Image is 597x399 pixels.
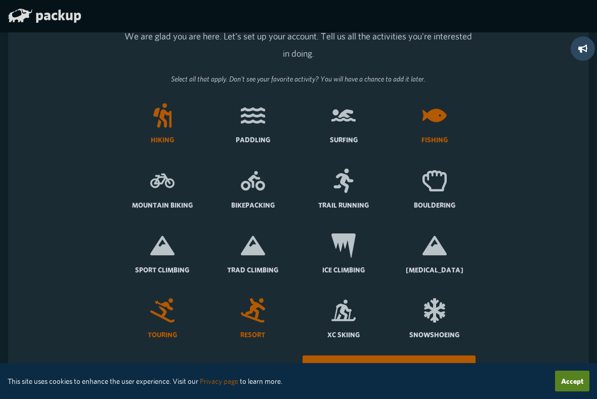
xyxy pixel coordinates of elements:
small: This site uses cookies to enhance the user experience. Visit our to learn more. [8,377,282,385]
span: Snowshoeing [409,331,459,339]
span: Fishing [421,136,448,144]
span: Ice Climbing [323,266,365,274]
span: Hiking [151,136,174,144]
a: Privacy page [200,377,238,385]
a: packup [8,8,81,25]
span: Sport Climbing [135,266,189,274]
span: Paddling [236,136,270,144]
button: Next [303,355,476,381]
button: Accept cookies [555,371,589,391]
span: Trad Climbing [228,266,279,274]
span: Resort [241,331,266,339]
p: We are glad you are here. Let's set up your account. Tell us all the activities you're interested... [121,28,476,62]
span: Surfing [330,136,358,144]
span: [MEDICAL_DATA] [406,266,463,274]
span: Mountain Biking [132,201,193,209]
em: Select all that apply. Don't see your favorite activity? You will have a chance to add it later. [171,74,425,83]
span: Bikepacking [231,201,275,209]
span: Bouldering [414,201,455,209]
span: Touring [148,331,177,339]
span: XC Skiing [328,331,360,339]
span: packup [35,6,81,23]
span: Trail Running [319,201,369,209]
